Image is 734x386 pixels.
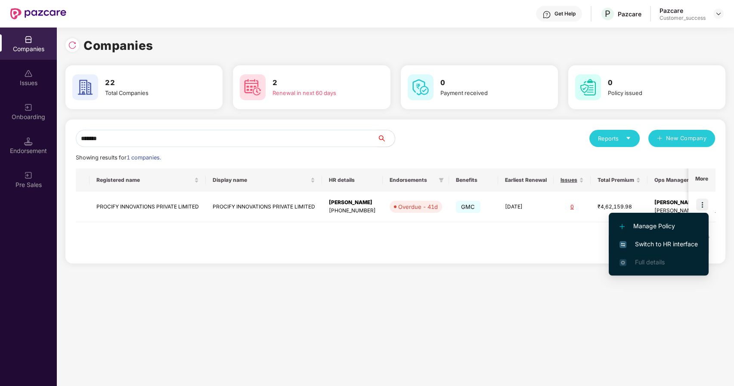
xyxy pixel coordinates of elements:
img: svg+xml;base64,PHN2ZyB4bWxucz0iaHR0cDovL3d3dy53My5vcmcvMjAwMC9zdmciIHdpZHRoPSIxMi4yMDEiIGhlaWdodD... [619,224,625,229]
h3: 2 [273,77,366,89]
img: New Pazcare Logo [10,8,66,19]
span: Manage Policy [619,221,698,231]
button: plusNew Company [648,130,715,147]
button: search [377,130,395,147]
th: Issues [554,168,591,192]
div: [PHONE_NUMBER] [329,207,376,215]
div: Total Companies [105,89,198,97]
span: Endorsements [390,177,435,184]
span: P [605,9,610,19]
div: 0 [561,203,584,211]
img: icon [696,199,708,211]
img: svg+xml;base64,PHN2ZyBpZD0iUmVsb2FkLTMyeDMyIiB4bWxucz0iaHR0cDovL3d3dy53My5vcmcvMjAwMC9zdmciIHdpZH... [68,41,77,49]
th: Earliest Renewal [498,168,554,192]
th: HR details [322,168,383,192]
div: [PERSON_NAME] [329,199,376,207]
span: caret-down [626,135,631,141]
span: Switch to HR interface [619,239,698,249]
span: filter [439,178,444,183]
img: svg+xml;base64,PHN2ZyBpZD0iSGVscC0zMngzMiIgeG1sbnM9Imh0dHA6Ly93d3cudzMub3JnLzIwMDAvc3ZnIiB3aWR0aD... [542,10,551,19]
h3: 0 [608,77,701,89]
div: Payment received [440,89,534,97]
td: PROCIFY INNOVATIONS PRIVATE LIMITED [90,192,206,222]
img: svg+xml;base64,PHN2ZyBpZD0iQ29tcGFuaWVzIiB4bWxucz0iaHR0cDovL3d3dy53My5vcmcvMjAwMC9zdmciIHdpZHRoPS... [24,35,33,44]
div: ₹4,62,159.98 [598,203,641,211]
img: svg+xml;base64,PHN2ZyB3aWR0aD0iMTQuNSIgaGVpZ2h0PSIxNC41IiB2aWV3Qm94PSIwIDAgMTYgMTYiIGZpbGw9Im5vbm... [24,137,33,146]
span: Showing results for [76,154,161,161]
th: Display name [206,168,322,192]
div: Renewal in next 60 days [273,89,366,97]
th: Registered name [90,168,206,192]
img: svg+xml;base64,PHN2ZyB4bWxucz0iaHR0cDovL3d3dy53My5vcmcvMjAwMC9zdmciIHdpZHRoPSI2MCIgaGVpZ2h0PSI2MC... [72,74,98,100]
span: 1 companies. [127,154,161,161]
span: Full details [635,258,665,266]
div: Pazcare [660,6,706,15]
h3: 22 [105,77,198,89]
img: svg+xml;base64,PHN2ZyB4bWxucz0iaHR0cDovL3d3dy53My5vcmcvMjAwMC9zdmciIHdpZHRoPSI2MCIgaGVpZ2h0PSI2MC... [575,74,601,100]
img: svg+xml;base64,PHN2ZyB4bWxucz0iaHR0cDovL3d3dy53My5vcmcvMjAwMC9zdmciIHdpZHRoPSIxNiIgaGVpZ2h0PSIxNi... [619,241,626,248]
th: More [688,168,715,192]
span: Total Premium [598,177,634,184]
span: GMC [456,201,480,213]
td: PROCIFY INNOVATIONS PRIVATE LIMITED [206,192,322,222]
div: Get Help [554,10,576,17]
div: Overdue - 41d [398,202,438,211]
th: Benefits [449,168,498,192]
span: filter [437,175,446,185]
div: Policy issued [608,89,701,97]
span: New Company [666,134,707,143]
img: svg+xml;base64,PHN2ZyB3aWR0aD0iMjAiIGhlaWdodD0iMjAiIHZpZXdCb3g9IjAgMCAyMCAyMCIgZmlsbD0ibm9uZSIgeG... [24,103,33,112]
img: svg+xml;base64,PHN2ZyB3aWR0aD0iMjAiIGhlaWdodD0iMjAiIHZpZXdCb3g9IjAgMCAyMCAyMCIgZmlsbD0ibm9uZSIgeG... [24,171,33,180]
span: Issues [561,177,577,184]
th: Total Premium [591,168,647,192]
span: search [377,135,395,142]
img: svg+xml;base64,PHN2ZyBpZD0iRHJvcGRvd24tMzJ4MzIiIHhtbG5zPSJodHRwOi8vd3d3LnczLm9yZy8yMDAwL3N2ZyIgd2... [715,10,722,17]
div: Pazcare [618,10,641,18]
span: Display name [213,177,309,184]
img: svg+xml;base64,PHN2ZyB4bWxucz0iaHR0cDovL3d3dy53My5vcmcvMjAwMC9zdmciIHdpZHRoPSIxNi4zNjMiIGhlaWdodD... [619,259,626,266]
div: Customer_success [660,15,706,21]
span: Registered name [96,177,192,184]
h1: Companies [84,36,153,55]
td: [DATE] [498,192,554,222]
img: svg+xml;base64,PHN2ZyBpZD0iSXNzdWVzX2Rpc2FibGVkIiB4bWxucz0iaHR0cDovL3d3dy53My5vcmcvMjAwMC9zdmciIH... [24,69,33,78]
h3: 0 [440,77,534,89]
img: svg+xml;base64,PHN2ZyB4bWxucz0iaHR0cDovL3d3dy53My5vcmcvMjAwMC9zdmciIHdpZHRoPSI2MCIgaGVpZ2h0PSI2MC... [408,74,434,100]
div: Reports [598,134,631,143]
img: svg+xml;base64,PHN2ZyB4bWxucz0iaHR0cDovL3d3dy53My5vcmcvMjAwMC9zdmciIHdpZHRoPSI2MCIgaGVpZ2h0PSI2MC... [240,74,266,100]
span: plus [657,135,663,142]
